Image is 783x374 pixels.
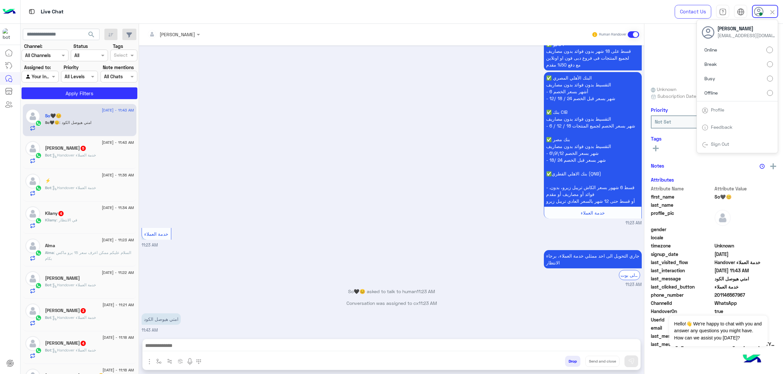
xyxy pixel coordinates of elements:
[25,336,40,351] img: defaultAdmin.png
[24,43,42,50] label: Channel:
[767,76,773,82] input: Busy
[651,275,713,282] span: last_message
[704,89,718,96] span: Offline
[45,308,86,313] h5: Omar
[87,31,95,38] span: search
[45,178,51,184] h5: ⚡
[45,315,51,320] span: Bot
[58,211,64,216] span: 4
[142,243,158,247] span: 11:23 AM
[102,335,134,340] span: [DATE] - 11:18 AM
[45,113,61,119] h5: So🖤😊
[22,87,137,99] button: Apply Filters
[651,259,713,266] span: last_visited_flow
[767,61,773,67] input: Break
[651,283,713,290] span: last_clicked_button
[766,47,773,53] input: Online
[565,356,580,367] button: Drop
[714,234,777,241] span: null
[102,302,134,308] span: [DATE] - 11:21 AM
[651,251,713,258] span: signup_date
[41,7,64,16] p: Live Chat
[599,32,626,37] small: Human Handover
[651,234,713,241] span: locale
[651,210,713,225] span: profile_pic
[45,250,131,261] span: السلام عليكم ممكن اعرف سعر 15 برو ماكس بكام
[102,107,134,113] span: [DATE] - 11:43 AM
[186,358,194,366] img: send voice note
[25,271,40,286] img: defaultAdmin.png
[24,64,51,71] label: Assigned to:
[28,7,36,16] img: tab
[84,29,100,43] button: search
[651,316,713,323] span: UserId
[81,308,86,313] span: 3
[81,341,86,346] span: 4
[711,141,729,147] a: Sign Out
[102,270,134,276] span: [DATE] - 11:22 AM
[178,359,183,364] img: create order
[704,61,717,67] span: Break
[35,120,42,127] img: WhatsApp
[45,348,51,352] span: Bot
[651,136,776,142] h6: Tags
[419,300,437,306] span: 11:23 AM
[767,90,773,96] input: Offline
[714,210,731,226] img: defaultAdmin.png
[417,289,435,294] span: 11:23 AM
[51,282,96,287] span: : Handover خدمة العملاء
[3,28,14,40] img: 1403182699927242
[102,172,134,178] span: [DATE] - 11:36 AM
[651,300,713,307] span: ChannelId
[704,75,715,82] span: Busy
[704,46,717,53] span: Online
[714,283,777,290] span: خدمة العملاء
[25,109,40,124] img: defaultAdmin.png
[59,120,91,125] span: امتي هيوصل الكود
[651,107,668,113] h6: Priority
[651,341,710,348] span: last_message_id
[45,282,51,287] span: Bot
[651,242,713,249] span: timezone
[64,64,79,71] label: Priority
[51,185,96,190] span: : Handover خدمة العملاء
[45,340,86,346] h5: Yousef Nabil
[175,356,186,367] button: create order
[651,308,713,315] span: HandoverOn
[35,250,42,256] img: WhatsApp
[651,202,713,208] span: last_name
[45,217,56,222] span: Kilany
[711,107,724,112] a: Profile
[714,267,777,274] span: 2025-08-27T08:43:56.411Z
[651,163,664,169] h6: Notes
[142,313,181,325] p: 27/8/2025, 11:43 AM
[35,347,42,354] img: WhatsApp
[45,243,55,248] h5: Alma
[154,356,164,367] button: select flow
[45,211,64,216] h5: Kilany
[651,185,713,192] span: Attribute Name
[714,292,777,298] span: 201146567967
[714,242,777,249] span: Unknown
[102,205,134,211] span: [DATE] - 11:34 AM
[657,93,714,99] span: Subscription Date : [DATE]
[102,237,134,243] span: [DATE] - 11:23 AM
[144,231,168,237] span: خدمة العملاء
[716,5,729,19] a: tab
[651,193,713,200] span: first_name
[717,32,776,39] span: [EMAIL_ADDRESS][DOMAIN_NAME]
[628,358,635,365] img: send message
[770,163,776,169] img: add
[769,8,776,16] img: close
[702,142,708,148] img: tab
[25,206,40,221] img: defaultAdmin.png
[651,324,713,331] span: email
[714,226,777,233] span: null
[544,72,642,207] p: 27/8/2025, 11:23 AM
[625,220,642,226] span: 11:23 AM
[45,120,59,125] span: So🖤😊
[714,275,777,282] span: امتي هيوصل الكود
[25,174,40,188] img: defaultAdmin.png
[25,304,40,318] img: defaultAdmin.png
[651,292,713,298] span: phone_number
